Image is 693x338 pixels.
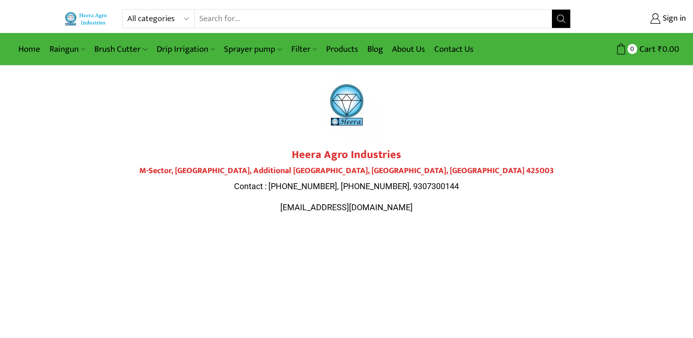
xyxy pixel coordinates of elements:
[45,38,90,60] a: Raingun
[658,42,679,56] bdi: 0.00
[219,38,286,60] a: Sprayer pump
[628,44,637,54] span: 0
[322,38,363,60] a: Products
[552,10,570,28] button: Search button
[660,13,686,25] span: Sign in
[280,202,413,212] span: [EMAIL_ADDRESS][DOMAIN_NAME]
[234,181,459,191] span: Contact : [PHONE_NUMBER], [PHONE_NUMBER], 9307300144
[580,41,679,58] a: 0 Cart ₹0.00
[363,38,387,60] a: Blog
[658,42,662,56] span: ₹
[287,38,322,60] a: Filter
[90,166,603,176] h4: M-Sector, [GEOGRAPHIC_DATA], Additional [GEOGRAPHIC_DATA], [GEOGRAPHIC_DATA], [GEOGRAPHIC_DATA] 4...
[387,38,430,60] a: About Us
[14,38,45,60] a: Home
[292,146,401,164] strong: Heera Agro Industries
[90,38,152,60] a: Brush Cutter
[152,38,219,60] a: Drip Irrigation
[430,38,478,60] a: Contact Us
[195,10,551,28] input: Search for...
[637,43,655,55] span: Cart
[312,71,381,139] img: heera-logo-1000
[584,11,686,27] a: Sign in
